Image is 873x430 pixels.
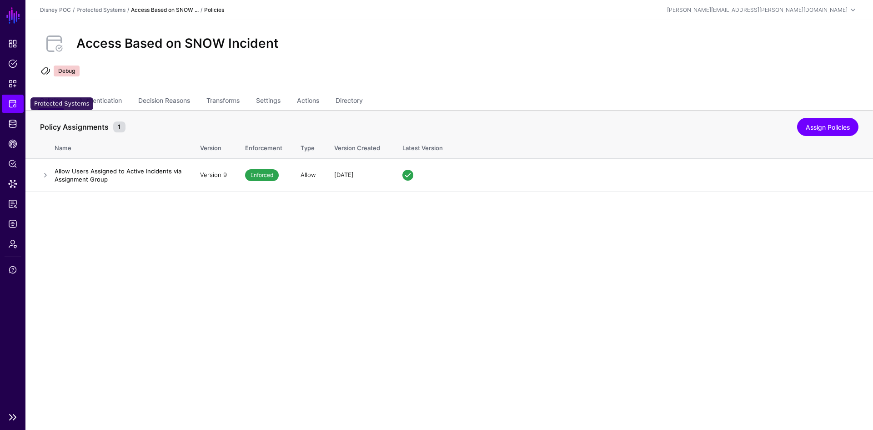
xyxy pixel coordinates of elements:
[2,215,24,233] a: Logs
[797,118,858,136] a: Assign Policies
[40,93,62,110] a: Policies
[2,35,24,53] a: Dashboard
[40,6,71,13] a: Disney POC
[5,5,21,25] a: SGNL
[8,59,17,68] span: Policies
[256,93,281,110] a: Settings
[8,199,17,208] span: Reports
[667,6,848,14] div: [PERSON_NAME][EMAIL_ADDRESS][PERSON_NAME][DOMAIN_NAME]
[8,99,17,108] span: Protected Systems
[393,135,873,158] th: Latest Version
[2,55,24,73] a: Policies
[191,135,236,158] th: Version
[2,175,24,193] a: Data Lens
[8,139,17,148] span: CAEP Hub
[2,235,24,253] a: Admin
[8,179,17,188] span: Data Lens
[2,75,24,93] a: Snippets
[79,93,122,110] a: Authentication
[336,93,363,110] a: Directory
[71,6,76,14] div: /
[297,93,319,110] a: Actions
[38,121,111,132] span: Policy Assignments
[138,93,190,110] a: Decision Reasons
[131,6,199,13] strong: Access Based on SNOW ...
[55,167,182,183] h4: Allow Users Assigned to Active Incidents via Assignment Group
[191,158,236,192] td: Version 9
[8,265,17,274] span: Support
[199,6,204,14] div: /
[8,159,17,168] span: Policy Lens
[2,195,24,213] a: Reports
[125,6,131,14] div: /
[2,95,24,113] a: Protected Systems
[206,93,240,110] a: Transforms
[76,6,125,13] a: Protected Systems
[245,169,279,181] span: Enforced
[8,239,17,248] span: Admin
[30,97,93,110] div: Protected Systems
[204,6,224,13] strong: Policies
[2,115,24,133] a: Identity Data Fabric
[325,135,393,158] th: Version Created
[8,79,17,88] span: Snippets
[113,121,125,132] small: 1
[54,66,80,76] span: Debug
[8,39,17,48] span: Dashboard
[2,135,24,153] a: CAEP Hub
[76,36,279,51] h2: Access Based on SNOW Incident
[55,135,191,158] th: Name
[291,135,325,158] th: Type
[8,119,17,128] span: Identity Data Fabric
[291,158,325,192] td: Allow
[8,219,17,228] span: Logs
[2,155,24,173] a: Policy Lens
[334,171,354,178] span: [DATE]
[236,135,291,158] th: Enforcement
